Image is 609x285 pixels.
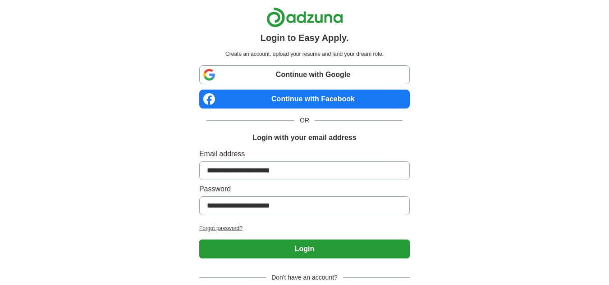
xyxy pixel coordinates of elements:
img: Adzuna logo [266,7,343,27]
p: Create an account, upload your resume and land your dream role. [201,50,408,58]
label: Email address [199,149,410,159]
h1: Login with your email address [252,132,356,143]
span: OR [294,116,315,125]
a: Continue with Facebook [199,90,410,109]
a: Continue with Google [199,65,410,84]
span: Don't have an account? [266,273,343,282]
button: Login [199,240,410,258]
h1: Login to Easy Apply. [261,31,349,45]
label: Password [199,184,410,195]
a: Forgot password? [199,224,410,232]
